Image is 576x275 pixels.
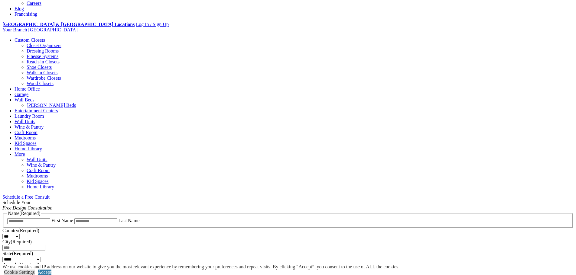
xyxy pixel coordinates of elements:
a: Dressing Rooms [27,48,59,53]
span: (Required) [18,262,39,267]
a: Kid Spaces [27,179,48,184]
a: Log In / Sign Up [136,22,168,27]
a: Mudrooms [27,173,48,178]
a: Finesse Systems [27,54,58,59]
span: (Required) [11,239,32,244]
span: Schedule Your [2,200,53,210]
a: Entertainment Centers [15,108,58,113]
span: Your Branch [2,27,27,32]
a: Home Office [15,86,40,91]
a: Craft Room [15,130,37,135]
span: (Required) [19,211,40,216]
a: [PERSON_NAME] Beds [27,103,76,108]
a: Garage [15,92,28,97]
a: Closet Organizers [27,43,61,48]
a: Reach-in Closets [27,59,60,64]
label: Zipcode [2,262,39,267]
a: Wardrobe Closets [27,75,61,81]
a: Your Branch [GEOGRAPHIC_DATA] [2,27,78,32]
label: State [2,251,33,256]
legend: Name [7,211,41,216]
label: Last Name [119,218,140,223]
label: First Name [51,218,73,223]
a: More menu text will display only on big screen [15,152,25,157]
em: Free Design Consultation [2,205,53,210]
a: Kid Spaces [15,141,36,146]
a: Home Library [27,184,54,189]
a: Laundry Room [15,114,44,119]
div: We use cookies and IP address on our website to give you the most relevant experience by remember... [2,264,399,270]
a: Walk-in Closets [27,70,57,75]
a: Wall Units [15,119,35,124]
a: Schedule a Free Consult (opens a dropdown menu) [2,194,50,200]
a: Shoe Closets [27,65,52,70]
a: Wall Units [27,157,47,162]
a: Blog [15,6,24,11]
span: (Required) [18,228,39,233]
span: (Required) [12,251,33,256]
a: Mudrooms [15,135,36,140]
a: Careers [27,1,41,6]
a: Wood Closets [27,81,54,86]
span: [GEOGRAPHIC_DATA] [28,27,77,32]
a: [GEOGRAPHIC_DATA] & [GEOGRAPHIC_DATA] Locations [2,22,135,27]
a: Franchising [15,11,37,17]
a: Accept [38,270,51,275]
label: Country [2,228,39,233]
label: City [2,239,32,244]
a: Home Library [15,146,42,151]
a: Custom Closets [15,37,45,43]
a: Craft Room [27,168,50,173]
a: Cookie Settings [4,270,35,275]
a: Wine & Pantry [15,124,44,130]
a: Wall Beds [15,97,34,102]
a: Wine & Pantry [27,162,56,168]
